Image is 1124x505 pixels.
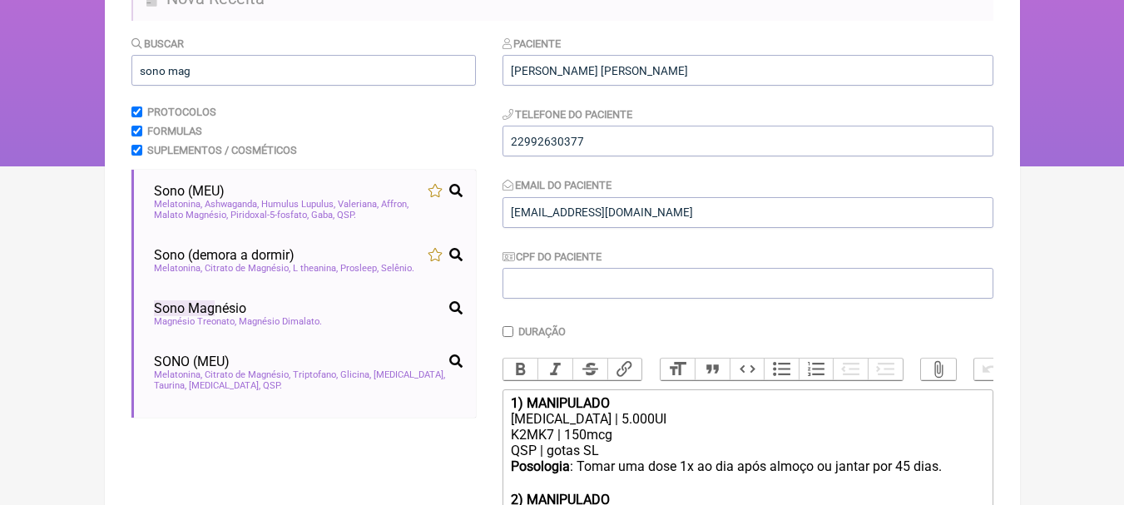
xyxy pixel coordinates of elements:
span: [MEDICAL_DATA] [374,369,445,380]
div: QSP | gotas SL [511,443,983,458]
button: Strikethrough [572,359,607,380]
span: Magnésio Treonato [154,316,236,327]
span: Selênio [381,263,414,274]
span: Sono Mag [154,300,215,316]
strong: 1) MANIPULADO [511,395,610,411]
button: Bullets [764,359,799,380]
span: Valeriana [338,199,379,210]
label: Paciente [503,37,562,50]
span: Piridoxal-5-fosfato [230,210,309,220]
span: Sono (demora a dormir) [154,247,295,263]
div: [MEDICAL_DATA] | 5.000UI [511,411,983,427]
button: Increase Level [868,359,903,380]
span: Melatonina [154,263,202,274]
span: Glicina [340,369,371,380]
button: Bold [503,359,538,380]
span: [MEDICAL_DATA] [189,380,260,391]
span: Melatonina [154,369,202,380]
strong: Posologia [511,458,570,474]
button: Quote [695,359,730,380]
span: Magnésio Dimalato [239,316,322,327]
button: Numbers [799,359,834,380]
button: Link [607,359,642,380]
label: Duração [518,325,566,338]
span: QSP [263,380,282,391]
label: Email do Paciente [503,179,612,191]
span: Gaba [311,210,334,220]
span: SONO (MEU) [154,354,230,369]
button: Italic [537,359,572,380]
span: Melatonina [154,199,202,210]
div: : Tomar uma dose 1x ao dia após almoço ou jantar por 45 dias. ㅤ [511,458,983,492]
label: Telefone do Paciente [503,108,633,121]
input: exemplo: emagrecimento, ansiedade [131,55,476,86]
label: Formulas [147,125,202,137]
button: Heading [661,359,696,380]
span: Citrato de Magnésio [205,263,290,274]
span: Malato Magnésio [154,210,228,220]
span: Taurina [154,380,186,391]
div: K2MK7 | 150mcg [511,427,983,443]
span: Citrato de Magnésio [205,369,290,380]
button: Code [730,359,765,380]
span: Prosleep [340,263,379,274]
span: Triptofano [293,369,338,380]
span: Humulus Lupulus [261,199,335,210]
button: Decrease Level [833,359,868,380]
span: Sono (MEU) [154,183,225,199]
span: QSP [337,210,356,220]
button: Attach Files [921,359,956,380]
label: CPF do Paciente [503,250,602,263]
label: Suplementos / Cosméticos [147,144,297,156]
span: L theanina [293,263,338,274]
span: Affron [381,199,409,210]
button: Undo [974,359,1009,380]
span: Ashwaganda [205,199,259,210]
span: nésio [154,300,246,316]
label: Buscar [131,37,185,50]
label: Protocolos [147,106,216,118]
